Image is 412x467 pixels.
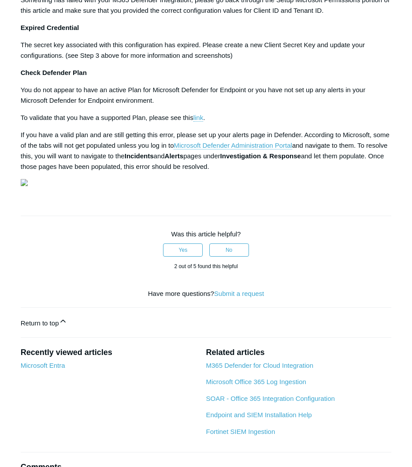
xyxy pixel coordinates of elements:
a: Submit a request [214,290,264,297]
span: 2 out of 5 found this helpful [174,263,238,269]
button: This article was not helpful [209,243,249,257]
strong: Alerts [165,152,184,160]
a: M365 Defender for Cloud Integration [206,362,313,369]
div: Have more questions? [21,289,392,299]
a: link [193,114,204,122]
a: Fortinet SIEM Ingestion [206,428,275,435]
span: Was this article helpful? [171,230,241,238]
strong: Expired Credential [21,24,79,31]
a: Microsoft Office 365 Log Ingestion [206,378,306,385]
a: Microsoft Entra [21,362,65,369]
p: To validate that you have a supported Plan, please see this . [21,112,392,123]
p: If you have a valid plan and are still getting this error, please set up your alerts page in Defe... [21,130,392,172]
h2: Recently viewed articles [21,347,197,359]
strong: Check Defender Plan [21,69,87,76]
a: SOAR - Office 365 Integration Configuration [206,395,335,402]
strong: Incidents [125,152,154,160]
a: Endpoint and SIEM Installation Help [206,411,312,418]
a: Microsoft Defender Administration Portal [174,142,292,149]
strong: Investigation & Response [220,152,301,160]
button: This article was helpful [163,243,203,257]
p: The secret key associated with this configuration has expired. Please create a new Client Secret ... [21,40,392,61]
p: You do not appear to have an active Plan for Microsoft Defender for Endpoint or you have not set ... [21,85,392,106]
a: Return to top [21,308,392,337]
img: 33297002782867 [21,179,28,186]
h2: Related articles [206,347,392,359]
